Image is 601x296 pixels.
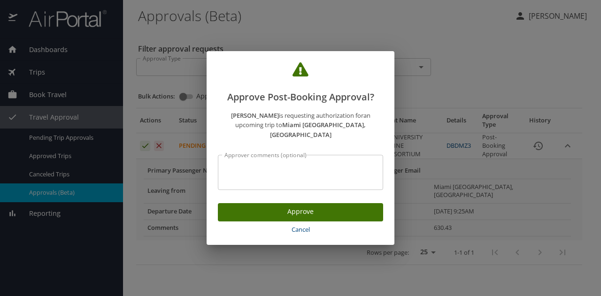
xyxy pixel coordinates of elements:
[218,221,383,238] button: Cancel
[225,206,376,218] span: Approve
[222,224,379,235] span: Cancel
[218,203,383,221] button: Approve
[231,111,279,120] strong: [PERSON_NAME]
[218,111,383,140] p: is requesting authorization for an upcoming trip to
[218,62,383,105] h2: Approve Post-Booking Approval?
[270,121,366,139] strong: Miami [GEOGRAPHIC_DATA], [GEOGRAPHIC_DATA]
